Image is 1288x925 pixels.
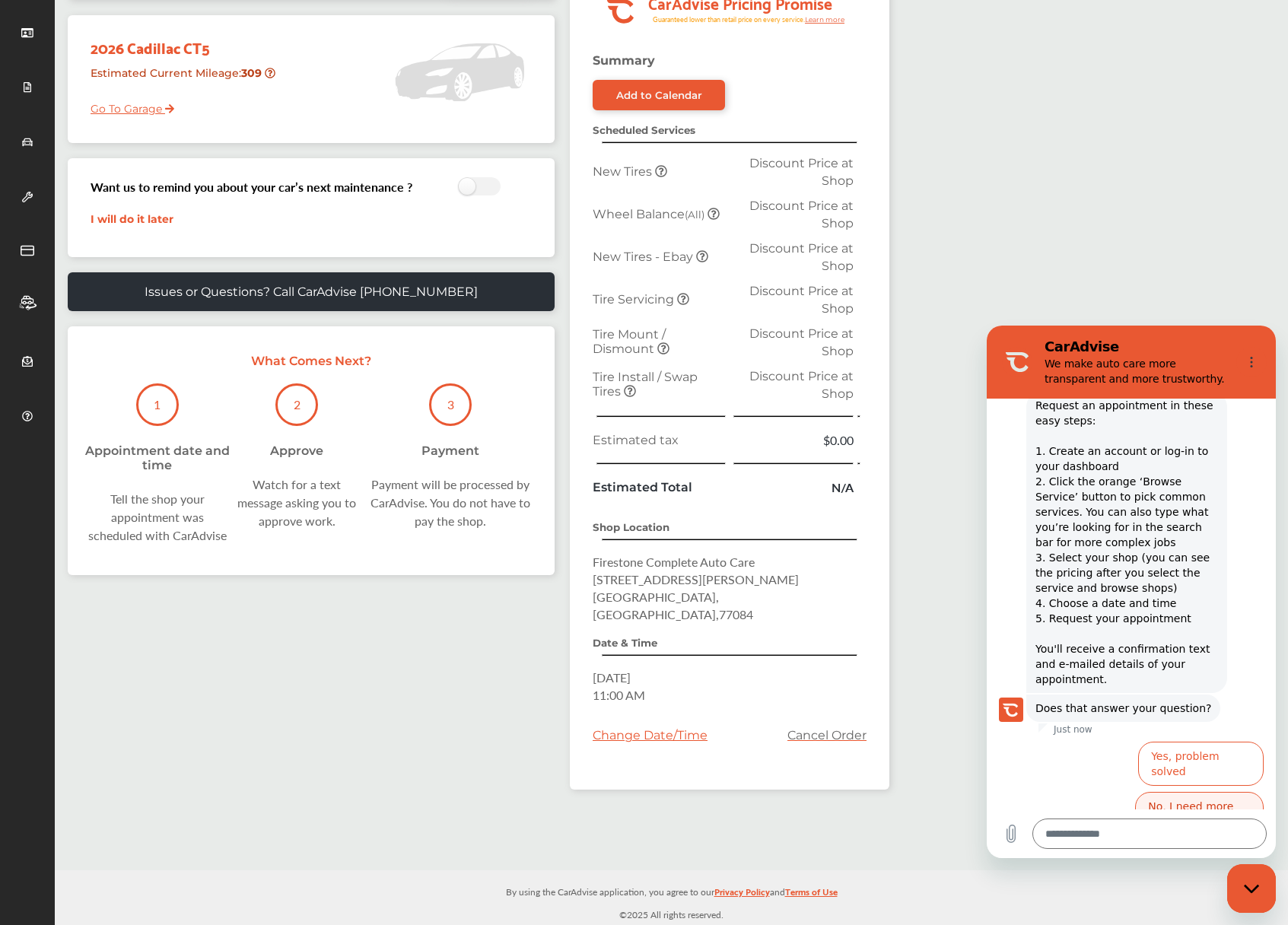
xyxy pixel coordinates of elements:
strong: Summary [593,53,655,68]
strong: Date & Time [593,637,657,649]
strong: 309 [241,66,265,80]
h3: Want us to remind you about your car’s next maintenance ? [91,178,412,195]
tspan: Guaranteed lower than retail price on every service. [653,14,805,24]
small: (All) [685,208,704,221]
a: Issues or Questions? Call CarAdvise [PHONE_NUMBER] [68,272,555,311]
td: $0.00 [730,428,857,453]
div: © 2025 All rights reserved. [55,870,1288,925]
div: Tell the shop your appointment was scheduled with CarAdvise [83,490,232,545]
td: N/A [730,475,857,500]
span: Discount Price at Shop [749,369,854,401]
span: New Tires - Ebay [593,250,696,264]
div: 2026 Cadillac CT5 [79,23,302,60]
span: [STREET_ADDRESS][PERSON_NAME] [593,571,799,588]
a: Add to Calendar [593,80,725,110]
div: Approve [270,443,323,458]
span: Tire Install / Swap Tires [593,370,698,399]
p: 2 [294,396,301,413]
div: Watch for a text message asking you to approve work. [232,475,362,530]
div: Add to Calendar [616,89,702,101]
span: Discount Price at Shop [749,326,854,358]
a: Terms of Use [785,883,838,907]
img: placeholder_car.5a1ece94.svg [395,23,524,122]
span: Discount Price at Shop [749,156,854,188]
iframe: Button to launch messaging window, conversation in progress [1227,864,1276,913]
span: Discount Price at Shop [749,241,854,273]
span: New Tires [593,164,655,179]
tspan: Learn more [805,15,845,24]
p: 1 [154,396,161,413]
div: Change Date/Time [593,728,708,742]
span: Tire Mount / Dismount [593,327,666,356]
span: Firestone Complete Auto Care [593,553,755,571]
span: [GEOGRAPHIC_DATA] , [GEOGRAPHIC_DATA] , 77084 [593,588,753,623]
p: By using the CarAdvise application, you agree to our and [55,883,1288,899]
span: Wheel Balance [593,207,708,221]
a: Go To Garage [79,91,174,119]
a: Privacy Policy [714,883,770,907]
strong: Shop Location [593,521,669,533]
strong: Scheduled Services [593,124,695,136]
td: Estimated tax [589,428,730,453]
iframe: Messaging window [987,326,1276,858]
td: Estimated Total [589,475,730,500]
div: Appointment date and time [83,443,232,472]
p: Issues or Questions? Call CarAdvise [PHONE_NUMBER] [145,284,478,299]
span: 11:00 AM [593,686,645,704]
p: What Comes Next? [83,354,539,368]
span: Tire Servicing [593,292,677,307]
span: Discount Price at Shop [749,199,854,230]
div: Payment [421,443,479,458]
span: [DATE] [593,669,631,686]
p: 3 [447,396,454,413]
a: I will do it later [91,212,173,226]
a: Cancel Order [787,728,867,742]
span: Discount Price at Shop [749,284,854,316]
div: Estimated Current Mileage : [79,60,302,99]
div: Payment will be processed by CarAdvise. You do not have to pay the shop. [362,475,539,530]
